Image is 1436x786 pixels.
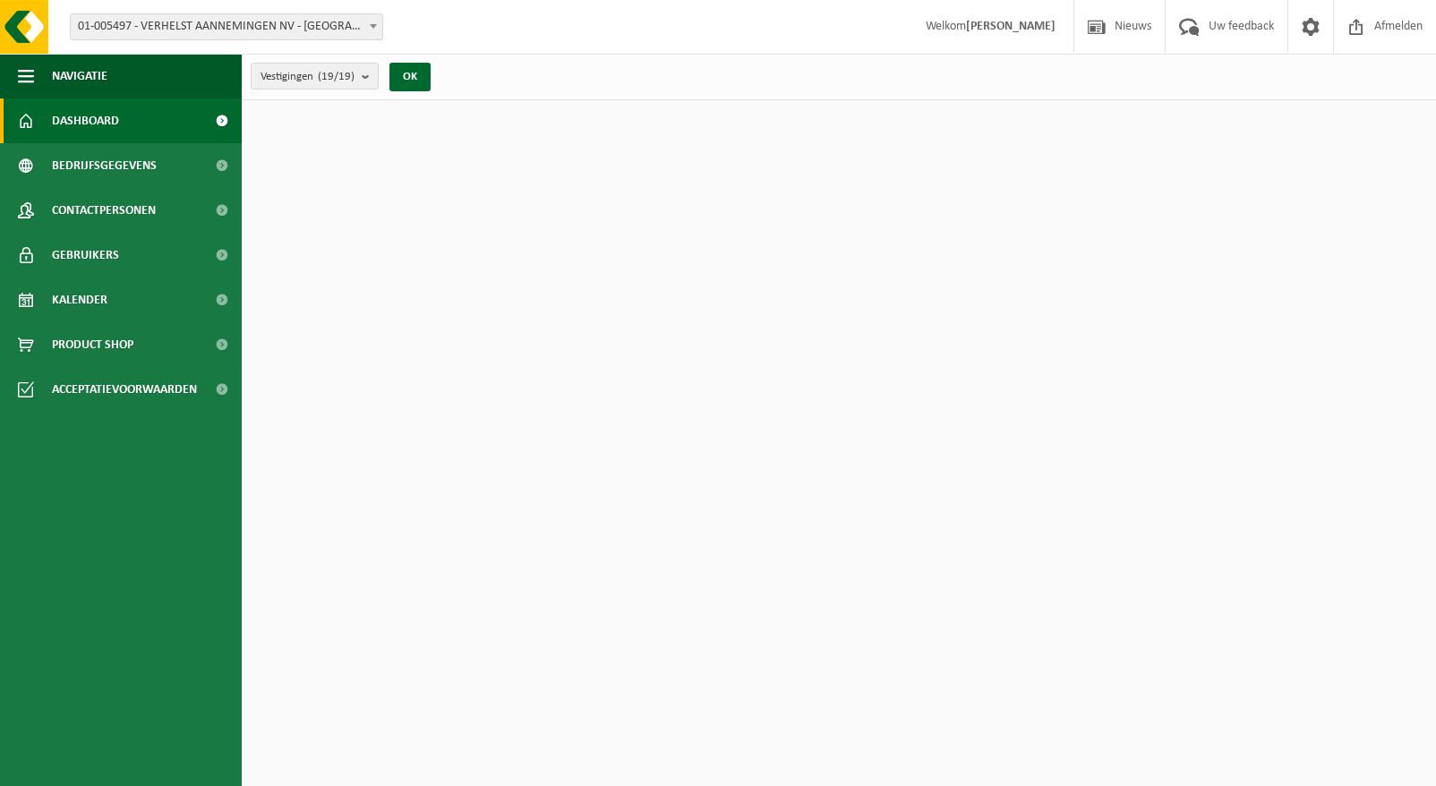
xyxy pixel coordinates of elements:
span: Vestigingen [261,64,355,90]
strong: [PERSON_NAME] [966,20,1056,33]
span: Acceptatievoorwaarden [52,367,197,412]
span: Kalender [52,278,107,322]
span: 01-005497 - VERHELST AANNEMINGEN NV - OOSTENDE [71,14,382,39]
span: Contactpersonen [52,188,156,233]
span: Dashboard [52,98,119,143]
span: Product Shop [52,322,133,367]
span: Bedrijfsgegevens [52,143,157,188]
button: OK [389,63,431,91]
button: Vestigingen(19/19) [251,63,379,90]
span: Navigatie [52,54,107,98]
count: (19/19) [318,71,355,82]
span: 01-005497 - VERHELST AANNEMINGEN NV - OOSTENDE [70,13,383,40]
span: Gebruikers [52,233,119,278]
